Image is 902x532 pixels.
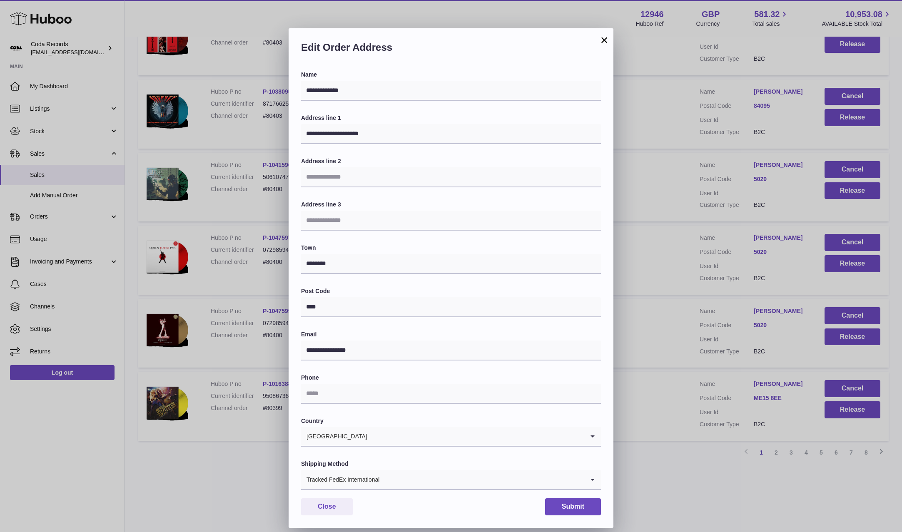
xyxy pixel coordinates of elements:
[545,498,601,515] button: Submit
[301,427,368,446] span: [GEOGRAPHIC_DATA]
[301,470,380,489] span: Tracked FedEx International
[301,244,601,252] label: Town
[301,287,601,295] label: Post Code
[301,114,601,122] label: Address line 1
[301,460,601,468] label: Shipping Method
[301,201,601,209] label: Address line 3
[301,157,601,165] label: Address line 2
[301,71,601,79] label: Name
[380,470,584,489] input: Search for option
[301,470,601,490] div: Search for option
[301,374,601,382] label: Phone
[301,498,353,515] button: Close
[301,41,601,58] h2: Edit Order Address
[368,427,584,446] input: Search for option
[301,427,601,447] div: Search for option
[301,417,601,425] label: Country
[301,331,601,338] label: Email
[599,35,609,45] button: ×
